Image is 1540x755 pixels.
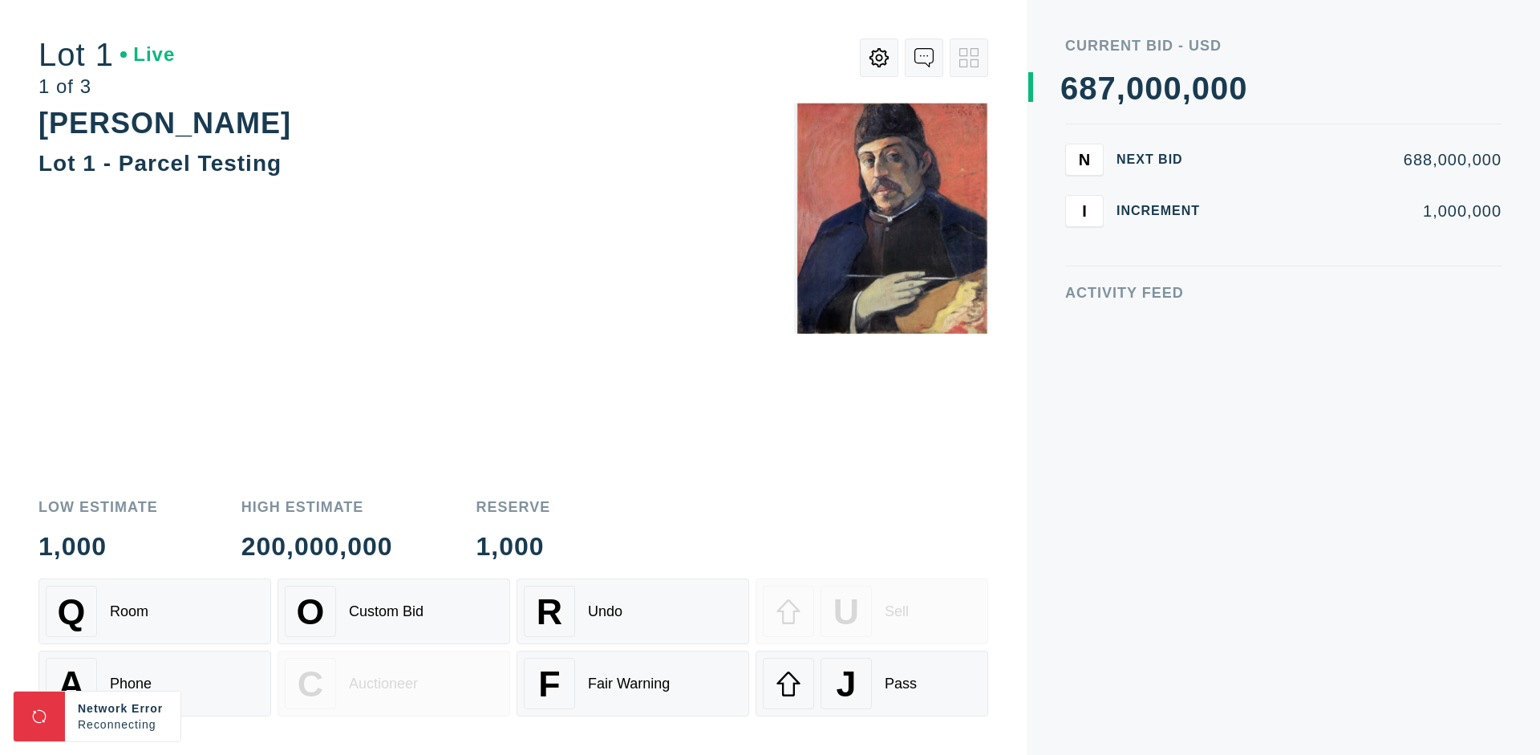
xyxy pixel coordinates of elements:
[836,664,856,704] span: J
[38,107,291,140] div: [PERSON_NAME]
[1065,195,1104,227] button: I
[885,676,917,692] div: Pass
[833,591,859,632] span: U
[38,39,175,71] div: Lot 1
[1116,72,1126,393] div: ,
[885,603,909,620] div: Sell
[298,664,323,704] span: C
[38,500,158,514] div: Low Estimate
[517,578,749,644] button: RUndo
[110,603,148,620] div: Room
[1226,203,1501,219] div: 1,000,000
[241,500,393,514] div: High Estimate
[1182,72,1192,393] div: ,
[120,45,175,64] div: Live
[1192,72,1210,104] div: 0
[78,700,168,716] div: Network Error
[110,676,152,692] div: Phone
[1060,72,1079,104] div: 6
[1082,201,1087,220] span: I
[156,718,160,731] span: .
[1065,286,1501,300] div: Activity Feed
[1226,152,1501,168] div: 688,000,000
[1065,144,1104,176] button: N
[538,664,560,704] span: F
[1229,72,1247,104] div: 0
[38,534,158,559] div: 1,000
[517,651,749,716] button: FFair Warning
[756,578,988,644] button: USell
[1098,72,1116,104] div: 7
[278,578,510,644] button: OCustom Bid
[588,603,622,620] div: Undo
[349,676,418,692] div: Auctioneer
[1145,72,1163,104] div: 0
[349,603,423,620] div: Custom Bid
[278,651,510,716] button: CAuctioneer
[537,591,562,632] span: R
[476,534,551,559] div: 1,000
[160,718,164,731] span: .
[1116,153,1213,166] div: Next Bid
[38,651,271,716] button: APhone
[38,151,282,176] div: Lot 1 - Parcel Testing
[241,534,393,559] div: 200,000,000
[1116,205,1213,217] div: Increment
[1079,72,1097,104] div: 8
[78,716,168,733] div: Reconnecting
[38,578,271,644] button: QRoom
[164,718,168,731] span: .
[588,676,670,692] div: Fair Warning
[1065,39,1501,53] div: Current Bid - USD
[1126,72,1145,104] div: 0
[476,500,551,514] div: Reserve
[59,664,84,704] span: A
[756,651,988,716] button: JPass
[297,591,325,632] span: O
[1163,72,1181,104] div: 0
[58,591,86,632] span: Q
[1079,150,1090,168] span: N
[38,77,175,96] div: 1 of 3
[1210,72,1229,104] div: 0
